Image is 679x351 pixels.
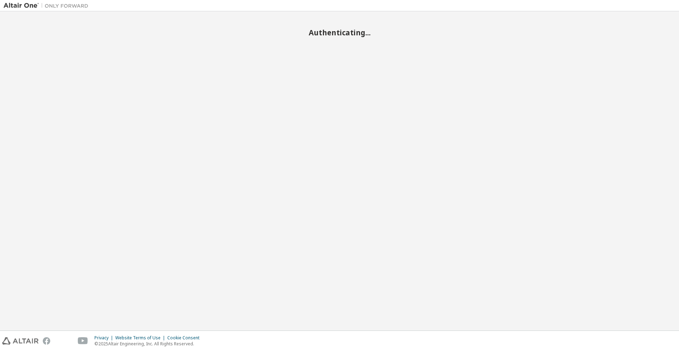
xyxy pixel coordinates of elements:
[94,335,115,341] div: Privacy
[115,335,167,341] div: Website Terms of Use
[43,337,50,345] img: facebook.svg
[78,337,88,345] img: youtube.svg
[4,28,675,37] h2: Authenticating...
[2,337,39,345] img: altair_logo.svg
[4,2,92,9] img: Altair One
[167,335,204,341] div: Cookie Consent
[94,341,204,347] p: © 2025 Altair Engineering, Inc. All Rights Reserved.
